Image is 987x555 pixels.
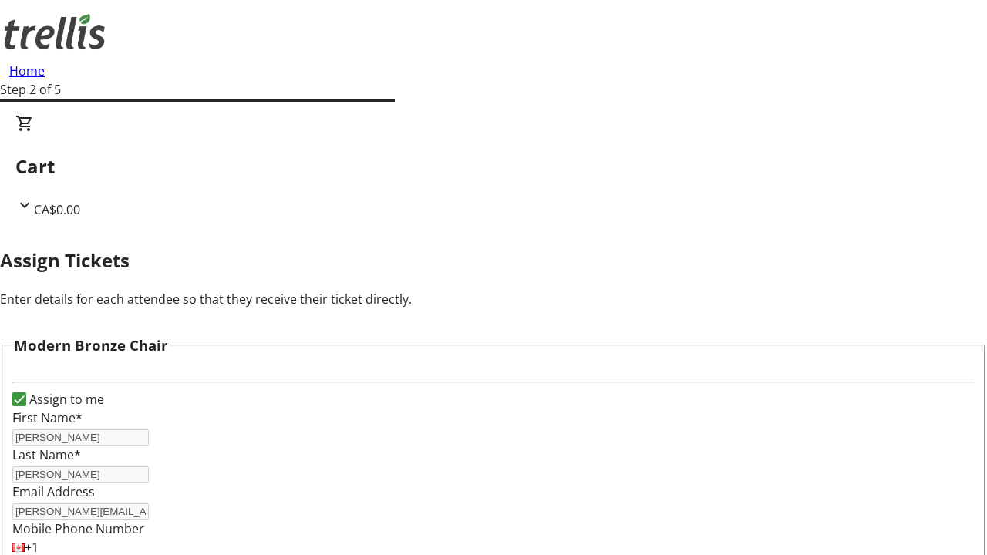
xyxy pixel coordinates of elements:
[12,409,83,426] label: First Name*
[15,153,972,180] h2: Cart
[15,114,972,219] div: CartCA$0.00
[12,483,95,500] label: Email Address
[34,201,80,218] span: CA$0.00
[12,446,81,463] label: Last Name*
[14,335,168,356] h3: Modern Bronze Chair
[26,390,104,409] label: Assign to me
[12,520,144,537] label: Mobile Phone Number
